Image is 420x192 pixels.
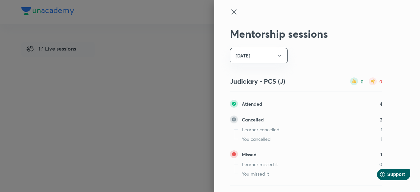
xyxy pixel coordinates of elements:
span: 1 [381,136,382,142]
h6: 0 [379,78,382,85]
span: Learner missed it [242,161,278,168]
span: Learner cancelled [242,126,280,133]
button: [DATE] [230,48,288,63]
iframe: Help widget launcher [362,166,413,185]
h6: Attended [242,100,262,107]
span: You missed it [242,170,269,177]
img: - [230,116,238,123]
h6: 1 [380,151,382,158]
span: 0 [379,161,382,168]
img: - [230,100,238,108]
span: You cancelled [242,136,271,142]
h4: Judiciary - PCS (J) [230,76,285,86]
span: 1 [381,126,382,133]
h6: 2 [380,116,382,123]
h6: Missed [242,151,257,158]
h6: 0 [361,78,364,85]
h2: Mentorship sessions [230,28,382,40]
h6: 4 [380,100,382,107]
img: like [350,77,358,85]
img: - [230,150,238,158]
h6: Cancelled [242,116,264,123]
img: dislike [369,77,377,85]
